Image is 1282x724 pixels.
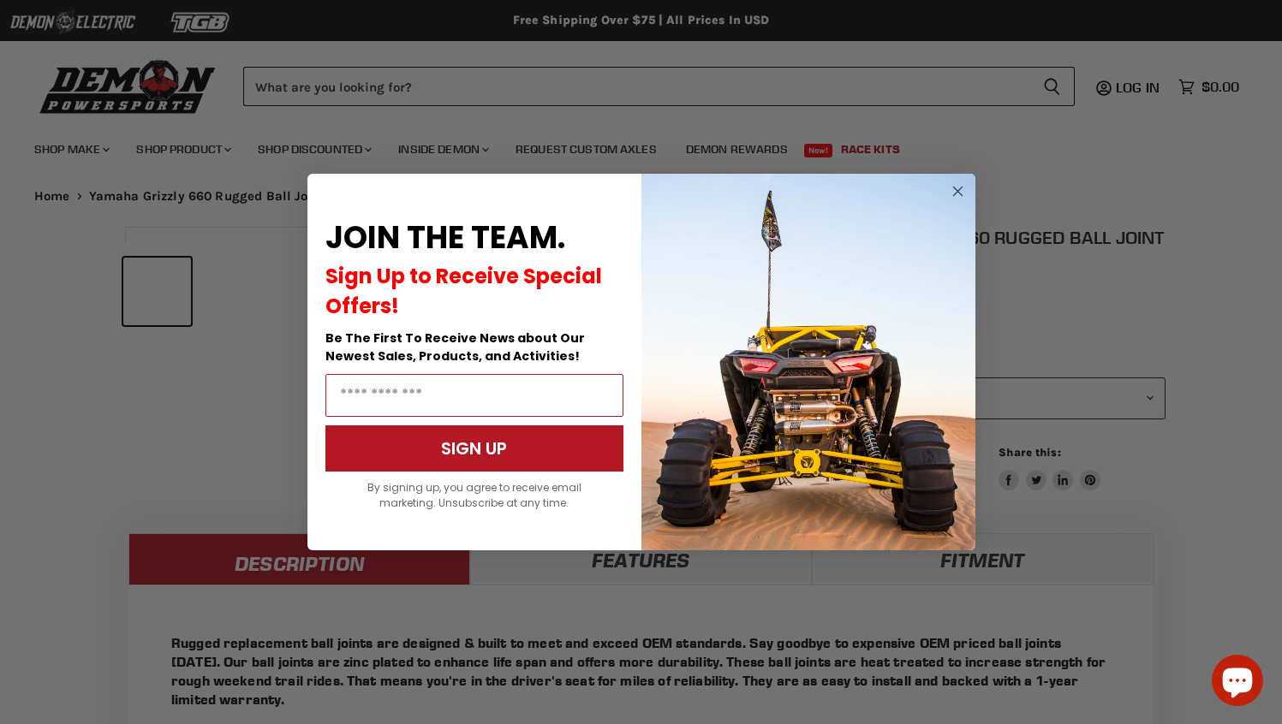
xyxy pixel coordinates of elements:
[641,174,975,550] img: a9095488-b6e7-41ba-879d-588abfab540b.jpeg
[325,216,565,259] span: JOIN THE TEAM.
[367,480,581,510] span: By signing up, you agree to receive email marketing. Unsubscribe at any time.
[947,181,969,202] button: Close dialog
[325,329,585,365] span: Be The First To Receive News about Our Newest Sales, Products, and Activities!
[325,262,602,320] span: Sign Up to Receive Special Offers!
[325,374,623,417] input: Email Address
[1207,655,1268,710] inbox-online-store-chat: Shopify online store chat
[325,425,623,472] button: SIGN UP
